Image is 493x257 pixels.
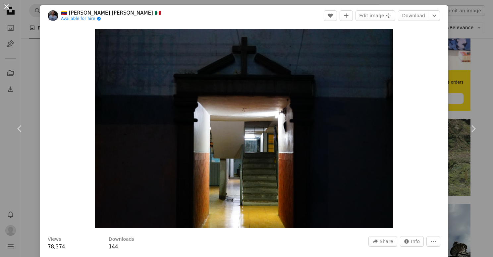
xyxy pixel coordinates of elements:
span: 144 [109,244,118,250]
button: More Actions [426,236,440,247]
button: Stats about this image [400,236,424,247]
button: Choose download size [429,10,440,21]
span: 78,374 [48,244,65,250]
img: white, yellow and green interior of a hallway [95,29,393,228]
button: Add to Collection [340,10,353,21]
a: Available for hire [61,16,161,22]
button: Zoom in on this image [95,29,393,228]
button: Edit image [356,10,395,21]
a: 🇻🇪 [PERSON_NAME] [PERSON_NAME] 🇲🇽 [61,10,161,16]
h3: Views [48,236,61,243]
h3: Downloads [109,236,134,243]
a: Download [398,10,429,21]
button: Like [324,10,337,21]
span: Share [380,236,393,246]
button: Share this image [368,236,397,247]
img: Go to 🇻🇪 Jose G. Ortega Castro 🇲🇽's profile [48,10,58,21]
span: Info [411,236,420,246]
a: Next [453,97,493,161]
